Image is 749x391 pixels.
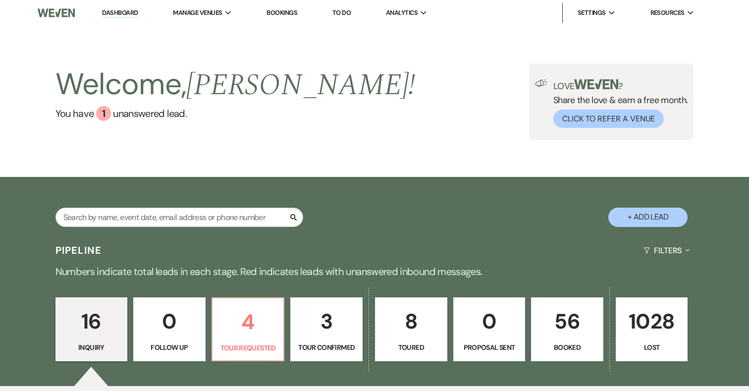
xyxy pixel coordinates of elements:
[547,79,688,128] div: Share the love & earn a free month.
[460,342,519,353] p: Proposal Sent
[173,8,222,18] span: Manage Venues
[55,106,416,121] a: You have 1 unanswered lead.
[38,2,75,23] img: Weven Logo
[578,8,606,18] span: Settings
[55,208,303,227] input: Search by name, event date, email address or phone number
[553,79,688,91] p: Love ?
[212,297,285,362] a: 4Tour Requested
[55,243,102,257] h3: Pipeline
[218,305,278,338] p: 4
[18,264,731,279] p: Numbers indicate total leads in each stage. Red indicates leads with unanswered inbound messages.
[386,8,418,18] span: Analytics
[574,79,618,89] img: weven-logo-green.svg
[381,342,441,353] p: Toured
[297,342,356,353] p: Tour Confirmed
[608,208,688,227] button: + Add Lead
[290,297,363,362] a: 3Tour Confirmed
[640,237,694,264] button: Filters
[267,8,297,17] a: Bookings
[535,79,547,87] img: loud-speaker-illustration.svg
[218,342,278,353] p: Tour Requested
[453,297,526,362] a: 0Proposal Sent
[55,63,416,106] h2: Welcome,
[102,8,138,18] a: Dashboard
[650,8,685,18] span: Resources
[460,305,519,338] p: 0
[186,62,415,108] span: [PERSON_NAME] !
[381,305,441,338] p: 8
[616,297,688,362] a: 1028Lost
[62,305,121,338] p: 16
[622,305,682,338] p: 1028
[537,305,597,338] p: 56
[140,342,199,353] p: Follow Up
[62,342,121,353] p: Inquiry
[553,110,664,128] button: Click to Refer a Venue
[622,342,682,353] p: Lost
[531,297,603,362] a: 56Booked
[55,297,128,362] a: 16Inquiry
[375,297,447,362] a: 8Toured
[537,342,597,353] p: Booked
[332,8,351,17] a: To Do
[140,305,199,338] p: 0
[133,297,206,362] a: 0Follow Up
[96,106,111,121] div: 1
[297,305,356,338] p: 3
